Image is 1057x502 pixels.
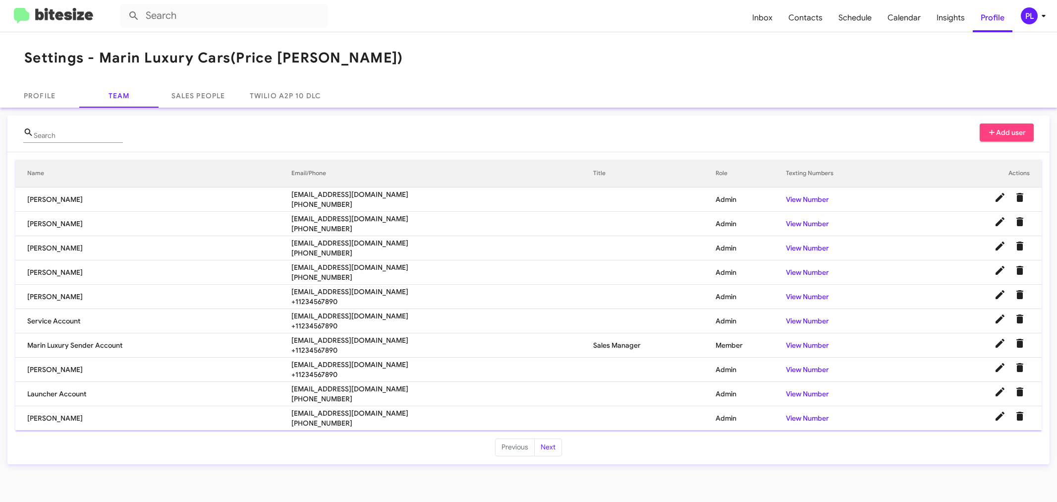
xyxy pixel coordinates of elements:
[291,287,593,297] span: [EMAIL_ADDRESS][DOMAIN_NAME]
[15,236,291,260] td: [PERSON_NAME]
[120,4,328,28] input: Search
[786,414,829,423] a: View Number
[291,189,593,199] span: [EMAIL_ADDRESS][DOMAIN_NAME]
[716,260,786,285] td: Admin
[291,262,593,272] span: [EMAIL_ADDRESS][DOMAIN_NAME]
[159,84,238,108] a: Sales People
[1010,236,1030,256] button: Delete User
[786,195,829,204] a: View Number
[291,214,593,224] span: [EMAIL_ADDRESS][DOMAIN_NAME]
[1010,406,1030,426] button: Delete User
[716,160,786,188] th: Role
[291,335,593,345] span: [EMAIL_ADDRESS][DOMAIN_NAME]
[15,358,291,382] td: [PERSON_NAME]
[716,358,786,382] td: Admin
[929,3,973,32] a: Insights
[909,160,1042,188] th: Actions
[716,382,786,406] td: Admin
[786,389,829,398] a: View Number
[15,212,291,236] td: [PERSON_NAME]
[786,219,829,228] a: View Number
[15,260,291,285] td: [PERSON_NAME]
[1010,212,1030,232] button: Delete User
[716,333,786,358] td: Member
[980,124,1034,141] button: Add user
[291,160,593,188] th: Email/Phone
[786,244,829,252] a: View Number
[973,3,1012,32] a: Profile
[716,309,786,333] td: Admin
[716,188,786,212] td: Admin
[1010,285,1030,305] button: Delete User
[534,439,562,456] button: Next
[786,292,829,301] a: View Number
[1010,309,1030,329] button: Delete User
[1010,188,1030,207] button: Delete User
[786,268,829,277] a: View Number
[291,321,593,331] span: +11234567890
[15,188,291,212] td: [PERSON_NAME]
[786,316,829,325] a: View Number
[291,394,593,404] span: [PHONE_NUMBER]
[780,3,831,32] a: Contacts
[716,236,786,260] td: Admin
[786,160,909,188] th: Texting Numbers
[593,333,716,358] td: Sales Manager
[15,382,291,406] td: Launcher Account
[15,160,291,188] th: Name
[291,408,593,418] span: [EMAIL_ADDRESS][DOMAIN_NAME]
[15,285,291,309] td: [PERSON_NAME]
[1021,7,1038,24] div: PL
[34,132,123,140] input: Name or Email
[291,199,593,209] span: [PHONE_NUMBER]
[716,212,786,236] td: Admin
[831,3,880,32] a: Schedule
[1012,7,1046,24] button: PL
[291,297,593,307] span: +11234567890
[291,418,593,428] span: [PHONE_NUMBER]
[24,50,403,66] h1: Settings - Marin Luxury Cars
[291,311,593,321] span: [EMAIL_ADDRESS][DOMAIN_NAME]
[15,406,291,431] td: [PERSON_NAME]
[988,124,1026,141] span: Add user
[786,341,829,350] a: View Number
[744,3,780,32] a: Inbox
[786,365,829,374] a: View Number
[291,345,593,355] span: +11234567890
[79,84,159,108] a: Team
[1010,260,1030,280] button: Delete User
[15,309,291,333] td: Service Account
[15,333,291,358] td: Marin Luxury Sender Account
[880,3,929,32] a: Calendar
[230,49,403,66] span: (Price [PERSON_NAME])
[291,224,593,234] span: [PHONE_NUMBER]
[716,285,786,309] td: Admin
[291,248,593,258] span: [PHONE_NUMBER]
[593,160,716,188] th: Title
[291,384,593,394] span: [EMAIL_ADDRESS][DOMAIN_NAME]
[716,406,786,431] td: Admin
[238,84,333,108] a: Twilio A2P 10 DLC
[1010,333,1030,353] button: Delete User
[291,370,593,379] span: +11234567890
[291,238,593,248] span: [EMAIL_ADDRESS][DOMAIN_NAME]
[291,360,593,370] span: [EMAIL_ADDRESS][DOMAIN_NAME]
[1010,382,1030,402] button: Delete User
[291,272,593,282] span: [PHONE_NUMBER]
[1010,358,1030,377] button: Delete User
